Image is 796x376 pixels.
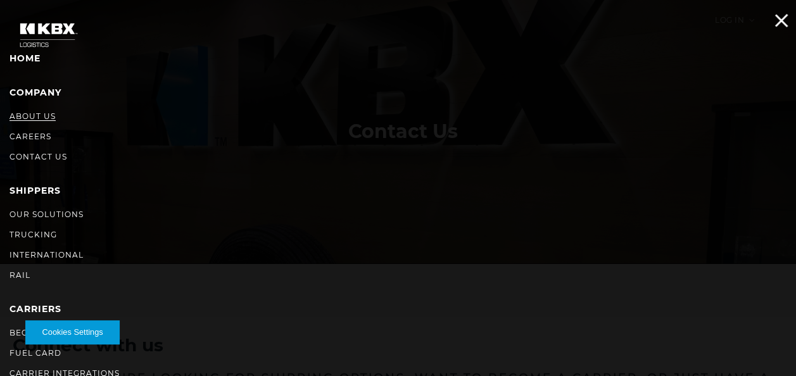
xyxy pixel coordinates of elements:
a: SHIPPERS [9,185,61,196]
button: Cookies Settings [25,320,120,344]
a: Careers [9,132,51,141]
a: Our Solutions [9,210,84,219]
img: kbx logo [9,13,85,58]
a: International [9,250,84,260]
a: Become a Carrier [9,328,100,337]
a: RAIL [9,270,30,280]
a: Fuel Card [9,348,61,358]
a: About Us [9,111,56,121]
a: Trucking [9,230,57,239]
a: Contact Us [9,152,67,161]
a: Carriers [9,303,61,315]
a: Company [9,87,61,98]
